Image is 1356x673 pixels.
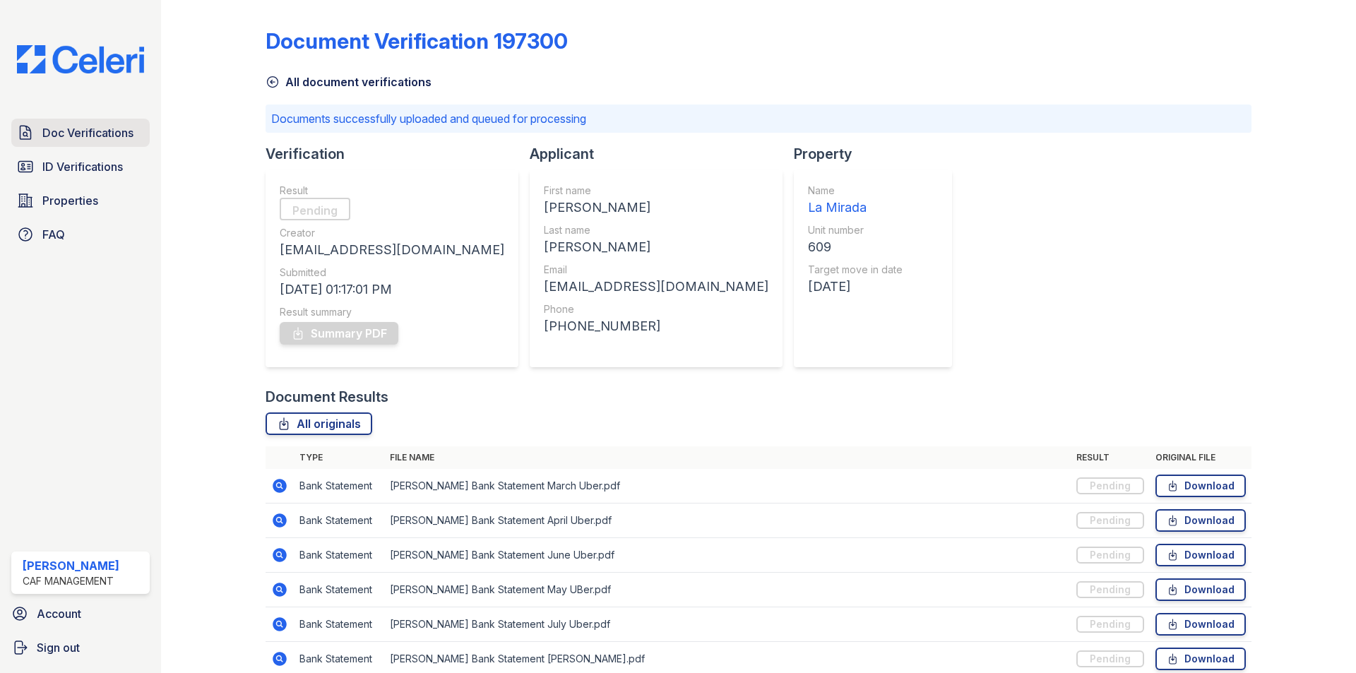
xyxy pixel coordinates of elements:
div: Pending [1076,650,1144,667]
th: File name [384,446,1071,469]
th: Type [294,446,384,469]
div: Document Verification 197300 [266,28,568,54]
a: Download [1155,544,1246,566]
a: FAQ [11,220,150,249]
div: Pending [1076,616,1144,633]
span: FAQ [42,226,65,243]
div: Pending [280,198,350,220]
a: Properties [11,186,150,215]
div: [PERSON_NAME] [23,557,119,574]
td: Bank Statement [294,573,384,607]
td: [PERSON_NAME] Bank Statement March Uber.pdf [384,469,1071,504]
img: CE_Logo_Blue-a8612792a0a2168367f1c8372b55b34899dd931a85d93a1a3d3e32e68fde9ad4.png [6,45,155,73]
div: First name [544,184,768,198]
span: ID Verifications [42,158,123,175]
a: Download [1155,509,1246,532]
div: [PERSON_NAME] [544,198,768,218]
span: Sign out [37,639,80,656]
div: CAF Management [23,574,119,588]
td: [PERSON_NAME] Bank Statement June Uber.pdf [384,538,1071,573]
div: 609 [808,237,903,257]
div: Email [544,263,768,277]
a: Doc Verifications [11,119,150,147]
td: [PERSON_NAME] Bank Statement May UBer.pdf [384,573,1071,607]
td: Bank Statement [294,469,384,504]
div: Pending [1076,547,1144,564]
td: [PERSON_NAME] Bank Statement April Uber.pdf [384,504,1071,538]
a: All document verifications [266,73,432,90]
a: Download [1155,648,1246,670]
div: Target move in date [808,263,903,277]
span: Doc Verifications [42,124,133,141]
p: Documents successfully uploaded and queued for processing [271,110,1246,127]
th: Original file [1150,446,1251,469]
td: Bank Statement [294,607,384,642]
div: Unit number [808,223,903,237]
div: Applicant [530,144,794,164]
a: Download [1155,613,1246,636]
div: Pending [1076,512,1144,529]
div: [PHONE_NUMBER] [544,316,768,336]
div: [PERSON_NAME] [544,237,768,257]
div: [DATE] 01:17:01 PM [280,280,504,299]
a: Download [1155,475,1246,497]
a: ID Verifications [11,153,150,181]
div: Result summary [280,305,504,319]
div: Result [280,184,504,198]
div: Submitted [280,266,504,280]
td: Bank Statement [294,538,384,573]
th: Result [1071,446,1150,469]
div: Creator [280,226,504,240]
span: Properties [42,192,98,209]
div: Document Results [266,387,388,407]
div: Verification [266,144,530,164]
div: Phone [544,302,768,316]
div: Name [808,184,903,198]
div: La Mirada [808,198,903,218]
div: Last name [544,223,768,237]
td: Bank Statement [294,504,384,538]
div: [EMAIL_ADDRESS][DOMAIN_NAME] [544,277,768,297]
div: Pending [1076,581,1144,598]
a: Download [1155,578,1246,601]
div: [EMAIL_ADDRESS][DOMAIN_NAME] [280,240,504,260]
div: Pending [1076,477,1144,494]
a: Sign out [6,633,155,662]
a: All originals [266,412,372,435]
td: [PERSON_NAME] Bank Statement July Uber.pdf [384,607,1071,642]
a: Name La Mirada [808,184,903,218]
div: [DATE] [808,277,903,297]
div: Property [794,144,963,164]
span: Account [37,605,81,622]
a: Account [6,600,155,628]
